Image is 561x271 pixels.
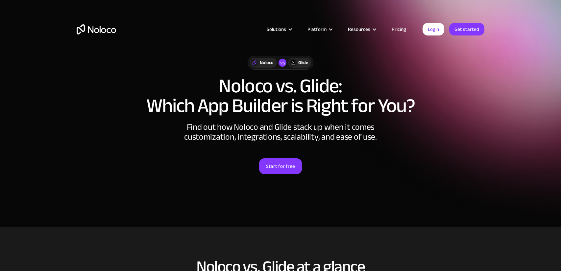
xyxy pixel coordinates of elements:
div: vs [279,59,286,67]
div: Glide [298,59,308,66]
div: Noloco [260,59,274,66]
div: Solutions [267,25,286,34]
div: Resources [340,25,383,34]
a: Get started [449,23,484,35]
div: Platform [307,25,327,34]
a: Login [423,23,444,35]
div: Solutions [258,25,299,34]
div: Platform [299,25,340,34]
a: home [77,24,116,34]
div: Resources [348,25,370,34]
div: Find out how Noloco and Glide stack up when it comes customization, integrations, scalability, an... [182,122,379,142]
h1: Noloco vs. Glide: Which App Builder is Right for You? [77,76,484,116]
a: Start for free [259,158,302,174]
a: Pricing [383,25,414,34]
